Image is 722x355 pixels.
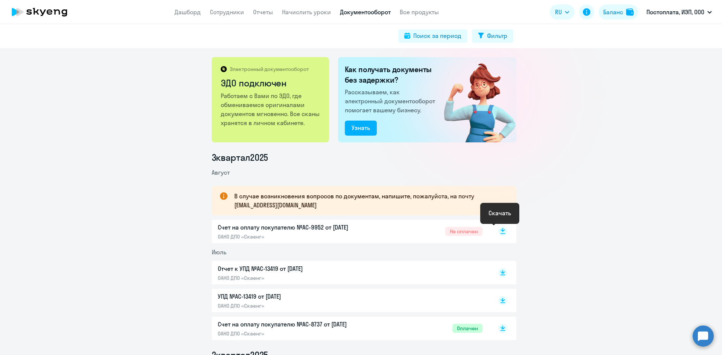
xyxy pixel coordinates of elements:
a: Сотрудники [210,8,244,16]
a: Счет на оплату покупателю №AC-8737 от [DATE]ОАНО ДПО «Скаенг»Оплачен [218,320,482,337]
p: ОАНО ДПО «Скаенг» [218,275,376,281]
div: Поиск за период [413,31,461,40]
a: Все продукты [400,8,439,16]
h2: ЭДО подключен [221,77,321,89]
p: Счет на оплату покупателю №AC-8737 от [DATE] [218,320,376,329]
a: Документооборот [340,8,391,16]
span: Не оплачен [445,227,482,236]
p: Работаем с Вами по ЭДО, где обмениваемся оригиналами документов мгновенно. Все сканы хранятся в л... [221,91,321,127]
button: Узнать [345,121,377,136]
p: ОАНО ДПО «Скаенг» [218,233,376,240]
p: ОАНО ДПО «Скаенг» [218,330,376,337]
button: Постоплата, ИЭП, ООО [643,3,716,21]
img: connected [432,57,516,142]
button: Балансbalance [599,5,638,20]
img: balance [626,8,634,16]
p: ОАНО ДПО «Скаенг» [218,302,376,309]
div: Узнать [352,123,370,132]
div: Баланс [603,8,623,17]
a: Отчет к УПД №AC-13419 от [DATE]ОАНО ДПО «Скаенг» [218,264,482,281]
p: Постоплата, ИЭП, ООО [646,8,704,17]
a: Дашборд [174,8,201,16]
p: В случае возникновения вопросов по документам, напишите, пожалуйста, на почту [EMAIL_ADDRESS][DOM... [234,192,503,210]
button: Фильтр [472,29,513,43]
p: Рассказываем, как электронный документооборот помогает вашему бизнесу. [345,88,438,115]
p: Счет на оплату покупателю №AC-9952 от [DATE] [218,223,376,232]
li: 3 квартал 2025 [212,151,516,163]
span: RU [555,8,562,17]
button: Поиск за период [398,29,467,43]
p: УПД №AC-13419 от [DATE] [218,292,376,301]
span: Оплачен [452,324,482,333]
p: Отчет к УПД №AC-13419 от [DATE] [218,264,376,273]
a: Начислить уроки [282,8,331,16]
span: Август [212,169,230,176]
div: Фильтр [487,31,507,40]
a: Отчеты [253,8,273,16]
span: Июль [212,248,226,256]
button: RU [550,5,575,20]
div: Скачать [488,208,511,218]
a: УПД №AC-13419 от [DATE]ОАНО ДПО «Скаенг» [218,292,482,309]
p: Электронный документооборот [230,66,309,73]
h2: Как получать документы без задержки? [345,64,438,85]
a: Счет на оплату покупателю №AC-9952 от [DATE]ОАНО ДПО «Скаенг»Не оплачен [218,223,482,240]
